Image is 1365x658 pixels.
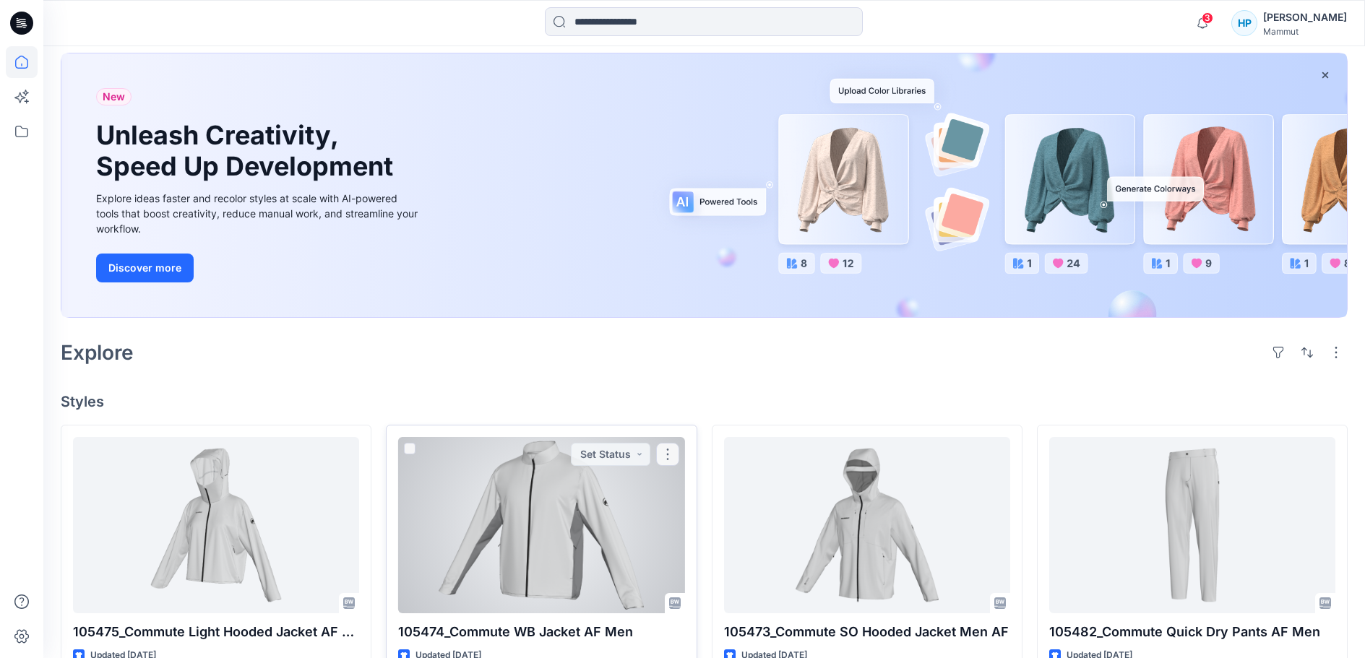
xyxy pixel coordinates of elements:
p: 105473_Commute SO Hooded Jacket Men AF [724,622,1010,642]
div: [PERSON_NAME] [1263,9,1347,26]
div: Mammut [1263,26,1347,37]
p: 105474_Commute WB Jacket AF Men [398,622,684,642]
a: Discover more [96,254,421,282]
a: 105482_Commute Quick Dry Pants AF Men [1049,437,1335,613]
span: 3 [1202,12,1213,24]
h4: Styles [61,393,1348,410]
span: New [103,88,125,105]
h1: Unleash Creativity, Speed Up Development [96,120,400,182]
a: 105475_Commute Light Hooded Jacket AF Women [73,437,359,613]
a: 105473_Commute SO Hooded Jacket Men AF [724,437,1010,613]
button: Discover more [96,254,194,282]
p: 105482_Commute Quick Dry Pants AF Men [1049,622,1335,642]
p: 105475_Commute Light Hooded Jacket AF Women [73,622,359,642]
div: HP [1231,10,1257,36]
div: Explore ideas faster and recolor styles at scale with AI-powered tools that boost creativity, red... [96,191,421,236]
h2: Explore [61,341,134,364]
a: 105474_Commute WB Jacket AF Men [398,437,684,613]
